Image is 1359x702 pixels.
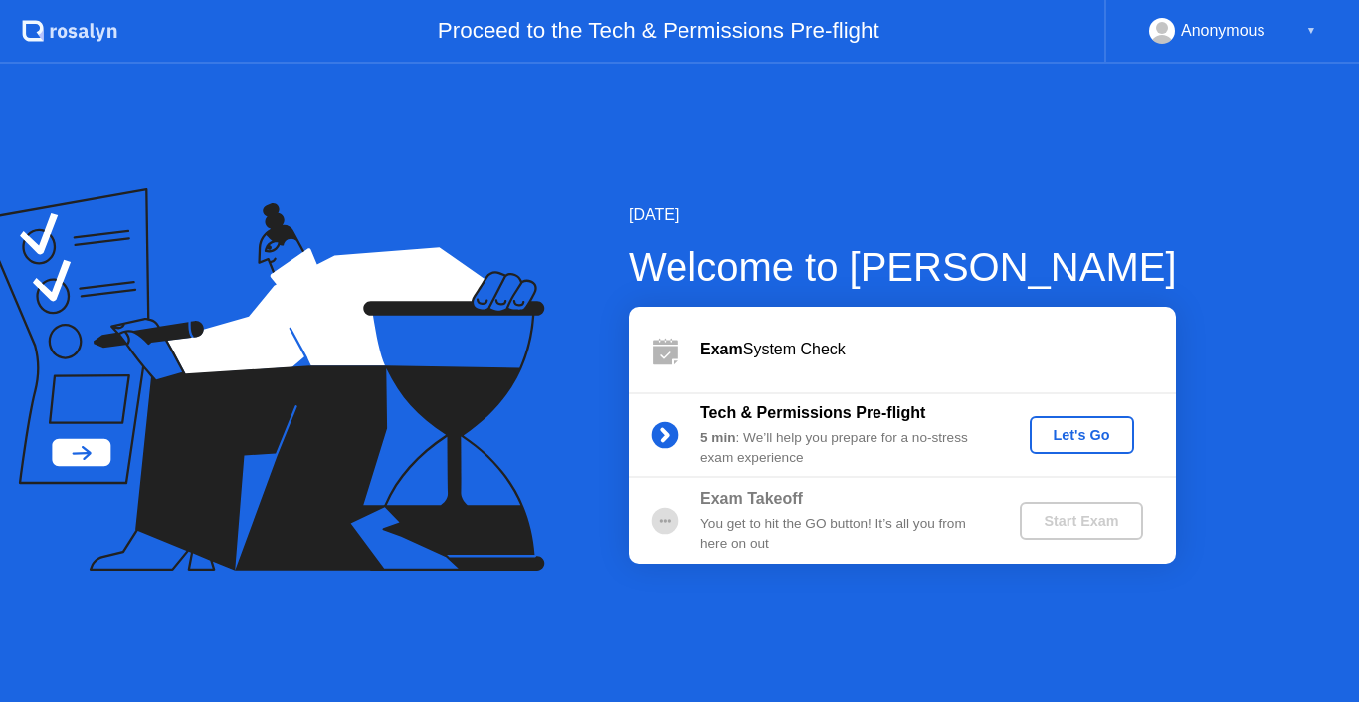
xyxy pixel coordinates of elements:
[700,490,803,507] b: Exam Takeoff
[700,341,743,357] b: Exam
[700,338,1176,361] div: System Check
[629,203,1177,227] div: [DATE]
[1028,513,1134,529] div: Start Exam
[1020,502,1142,540] button: Start Exam
[1038,427,1126,443] div: Let's Go
[700,514,987,555] div: You get to hit the GO button! It’s all you from here on out
[1030,416,1134,454] button: Let's Go
[700,404,925,421] b: Tech & Permissions Pre-flight
[700,428,987,469] div: : We’ll help you prepare for a no-stress exam experience
[629,237,1177,297] div: Welcome to [PERSON_NAME]
[700,430,736,445] b: 5 min
[1181,18,1265,44] div: Anonymous
[1306,18,1316,44] div: ▼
